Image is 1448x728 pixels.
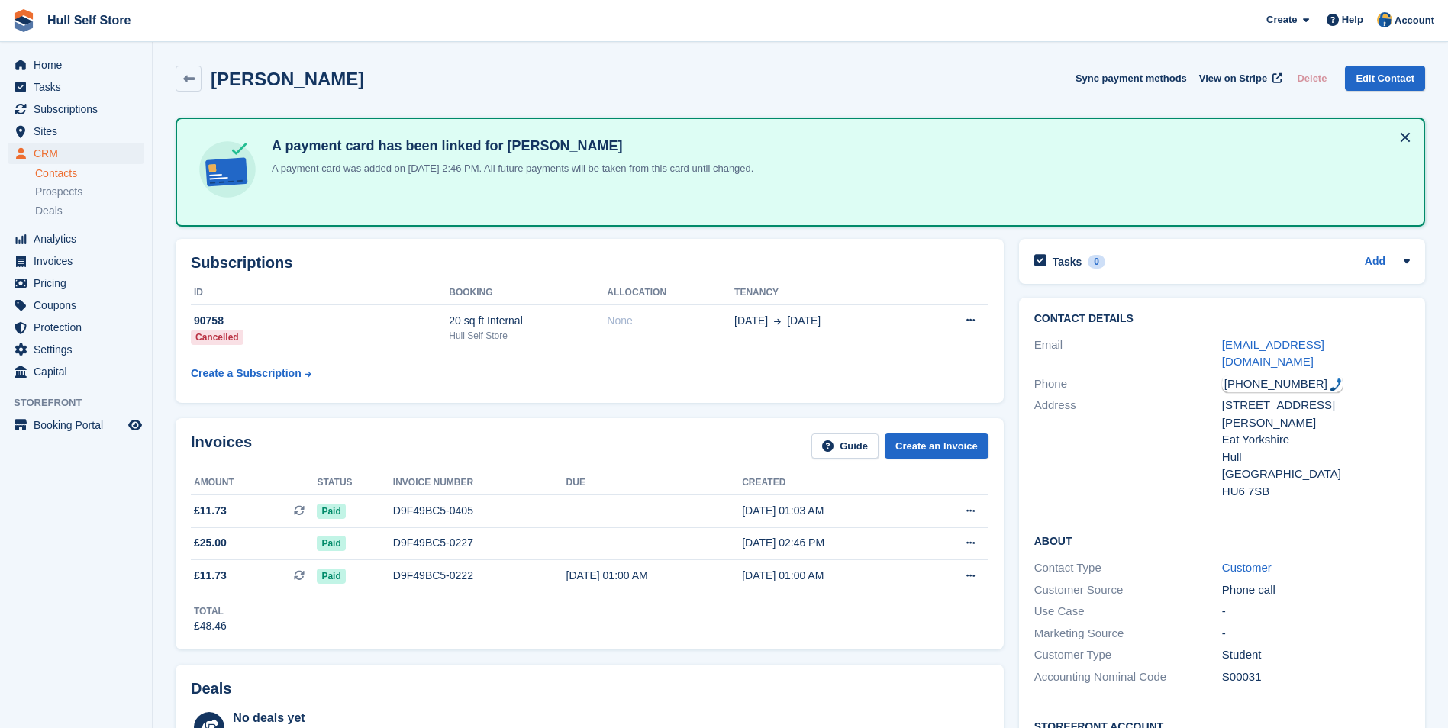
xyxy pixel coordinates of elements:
a: menu [8,98,144,120]
h2: About [1034,533,1410,548]
div: [DATE] 01:00 AM [742,568,919,584]
a: Edit Contact [1345,66,1425,91]
img: hfpfyWBK5wQHBAGPgDf9c6qAYOxxMAAAAASUVORK5CYII= [1330,378,1342,391]
div: [STREET_ADDRESS][PERSON_NAME] [1222,397,1410,431]
div: [DATE] 01:00 AM [566,568,743,584]
a: menu [8,228,144,250]
h4: A payment card has been linked for [PERSON_NAME] [266,137,753,155]
a: Add [1365,253,1385,271]
a: Create an Invoice [885,433,988,459]
p: A payment card was added on [DATE] 2:46 PM. All future payments will be taken from this card unti... [266,161,753,176]
div: Call: +447986869492 [1222,375,1343,393]
div: D9F49BC5-0227 [393,535,566,551]
img: stora-icon-8386f47178a22dfd0bd8f6a31ec36ba5ce8667c1dd55bd0f319d3a0aa187defe.svg [12,9,35,32]
div: [GEOGRAPHIC_DATA] [1222,465,1410,483]
span: Prospects [35,185,82,199]
span: £11.73 [194,503,227,519]
th: Status [317,471,392,495]
a: menu [8,250,144,272]
a: menu [8,414,144,436]
button: Delete [1291,66,1333,91]
th: Created [742,471,919,495]
span: Paid [317,536,345,551]
div: Marketing Source [1034,625,1222,643]
span: £11.73 [194,568,227,584]
div: Address [1034,397,1222,500]
div: Contact Type [1034,559,1222,577]
div: D9F49BC5-0405 [393,503,566,519]
th: Allocation [607,281,734,305]
a: Deals [35,203,144,219]
span: Protection [34,317,125,338]
div: Total [194,604,227,618]
span: [DATE] [734,313,768,329]
div: D9F49BC5-0222 [393,568,566,584]
a: menu [8,295,144,316]
th: Due [566,471,743,495]
span: Sites [34,121,125,142]
div: 90758 [191,313,449,329]
div: Customer Type [1034,646,1222,664]
span: Settings [34,339,125,360]
span: Deals [35,204,63,218]
th: Amount [191,471,317,495]
div: £48.46 [194,618,227,634]
h2: Subscriptions [191,254,988,272]
div: Hull Self Store [449,329,607,343]
span: View on Stripe [1199,71,1267,86]
button: Sync payment methods [1076,66,1187,91]
a: menu [8,143,144,164]
span: Account [1395,13,1434,28]
div: Phone [1034,375,1222,393]
span: Capital [34,361,125,382]
span: Coupons [34,295,125,316]
span: Create [1266,12,1297,27]
a: menu [8,361,144,382]
div: Eat Yorkshire [1222,431,1410,449]
h2: Contact Details [1034,313,1410,325]
span: Analytics [34,228,125,250]
div: - [1222,625,1410,643]
div: S00031 [1222,668,1410,686]
img: card-linked-ebf98d0992dc2aeb22e95c0e3c79077019eb2392cfd83c6a337811c24bc77127.svg [195,137,260,201]
th: Invoice number [393,471,566,495]
a: menu [8,317,144,338]
h2: Invoices [191,433,252,459]
span: Paid [317,504,345,519]
th: Booking [449,281,607,305]
span: £25.00 [194,535,227,551]
div: HU6 7SB [1222,483,1410,501]
th: ID [191,281,449,305]
div: [DATE] 02:46 PM [742,535,919,551]
div: No deals yet [233,709,553,727]
span: Pricing [34,272,125,294]
div: Student [1222,646,1410,664]
div: Cancelled [191,330,243,345]
div: Customer Source [1034,581,1222,599]
span: CRM [34,143,125,164]
a: menu [8,76,144,98]
a: Create a Subscription [191,359,311,388]
a: menu [8,121,144,142]
span: Help [1342,12,1363,27]
span: [DATE] [787,313,821,329]
div: [DATE] 01:03 AM [742,503,919,519]
div: Accounting Nominal Code [1034,668,1222,686]
a: Customer [1222,561,1272,574]
a: Hull Self Store [41,8,137,33]
h2: Tasks [1053,255,1082,269]
span: Invoices [34,250,125,272]
a: Preview store [126,416,144,434]
span: Subscriptions [34,98,125,120]
a: Guide [811,433,879,459]
a: menu [8,272,144,294]
a: View on Stripe [1193,66,1285,91]
span: Booking Portal [34,414,125,436]
div: Create a Subscription [191,366,302,382]
a: Prospects [35,184,144,200]
div: Email [1034,337,1222,371]
h2: [PERSON_NAME] [211,69,364,89]
div: - [1222,603,1410,620]
span: Paid [317,569,345,584]
a: [EMAIL_ADDRESS][DOMAIN_NAME] [1222,338,1324,369]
